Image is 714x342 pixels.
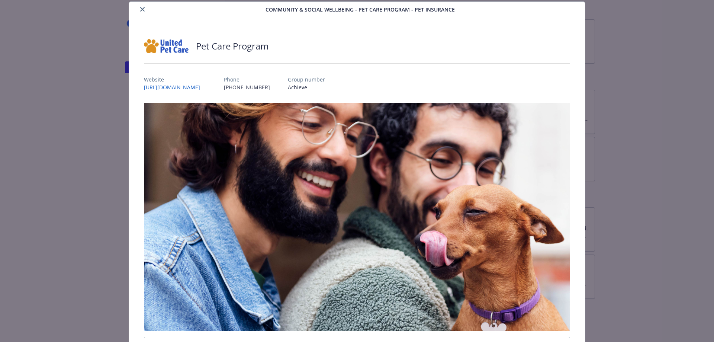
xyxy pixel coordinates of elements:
p: Website [144,76,206,83]
button: close [138,5,147,14]
p: Achieve [288,83,325,91]
p: Phone [224,76,270,83]
h2: Pet Care Program [196,40,268,52]
p: [PHONE_NUMBER] [224,83,270,91]
a: [URL][DOMAIN_NAME] [144,84,206,91]
p: Group number [288,76,325,83]
img: banner [144,103,570,331]
span: Community & Social Wellbeing - Pet Care Program - Pet Insurance [266,6,455,13]
img: United Pet Care [144,35,189,57]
